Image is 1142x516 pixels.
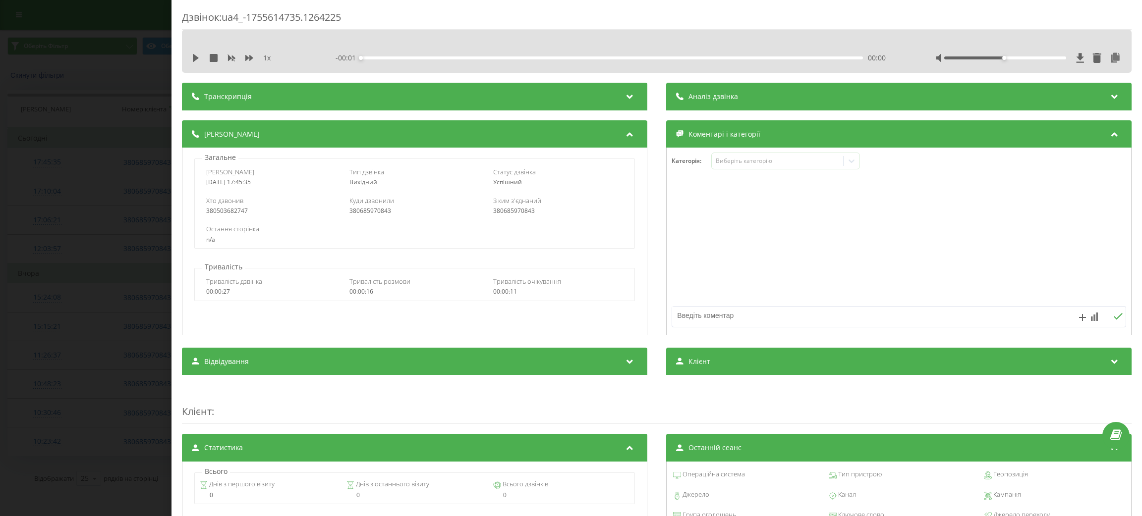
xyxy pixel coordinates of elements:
span: Коментарі і категорії [688,129,760,139]
span: Операційна система [681,469,745,479]
p: Всього [202,466,230,476]
span: Тип дзвінка [349,167,384,176]
div: n/a [206,236,623,243]
p: Тривалість [202,262,245,272]
div: 0 [346,492,483,499]
div: 00:00:11 [493,288,623,295]
span: Статус дзвінка [493,167,535,176]
span: З ким з'єднаний [493,196,541,205]
span: [PERSON_NAME] [204,129,260,139]
span: Вихідний [349,178,377,186]
div: 380685970843 [493,207,623,214]
span: 00:00 [868,53,886,63]
span: Успішний [493,178,521,186]
div: Accessibility label [1002,56,1006,60]
div: 0 [493,492,629,499]
span: Куди дзвонили [349,196,394,205]
span: Остання сторінка [206,224,259,233]
div: 380685970843 [349,207,480,214]
div: : [182,385,1132,424]
div: 0 [200,492,336,499]
div: Accessibility label [359,56,363,60]
div: 00:00:16 [349,288,480,295]
span: Транскрипція [204,92,252,102]
p: Загальне [202,153,238,162]
div: 00:00:27 [206,288,336,295]
span: [PERSON_NAME] [206,167,254,176]
div: Виберіть категорію [715,157,839,165]
span: Хто дзвонив [206,196,243,205]
span: Тривалість розмови [349,277,410,286]
span: Днів з першого візиту [208,479,275,489]
span: Тривалість очікування [493,277,561,286]
span: Геопозиція [992,469,1028,479]
span: Днів з останнього візиту [354,479,429,489]
span: Останній сеанс [688,443,742,453]
div: [DATE] 17:45:35 [206,179,336,186]
span: Всього дзвінків [501,479,548,489]
span: Аналіз дзвінка [688,92,738,102]
span: Канал [836,490,856,500]
span: Тривалість дзвінка [206,277,262,286]
span: Клієнт [182,405,212,418]
span: Статистика [204,443,243,453]
h4: Категорія : [672,157,711,164]
span: - 00:01 [336,53,361,63]
span: Джерело [681,490,709,500]
span: 1 x [263,53,271,63]
span: Клієнт [688,357,710,366]
div: 380503682747 [206,207,336,214]
span: Тип пристрою [836,469,881,479]
span: Відвідування [204,357,249,366]
div: Дзвінок : ua4_-1755614735.1264225 [182,10,1132,30]
span: Кампанія [992,490,1021,500]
